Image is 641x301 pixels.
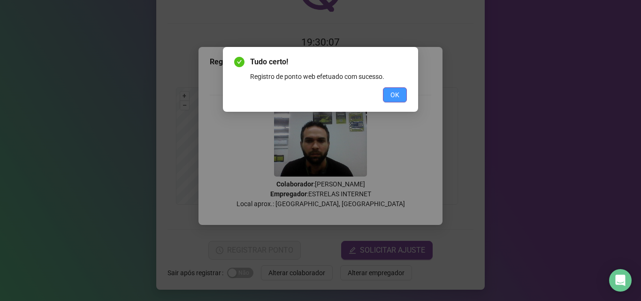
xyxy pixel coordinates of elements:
[609,269,632,292] div: Open Intercom Messenger
[250,56,407,68] span: Tudo certo!
[234,57,244,67] span: check-circle
[250,71,407,82] div: Registro de ponto web efetuado com sucesso.
[390,90,399,100] span: OK
[383,87,407,102] button: OK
